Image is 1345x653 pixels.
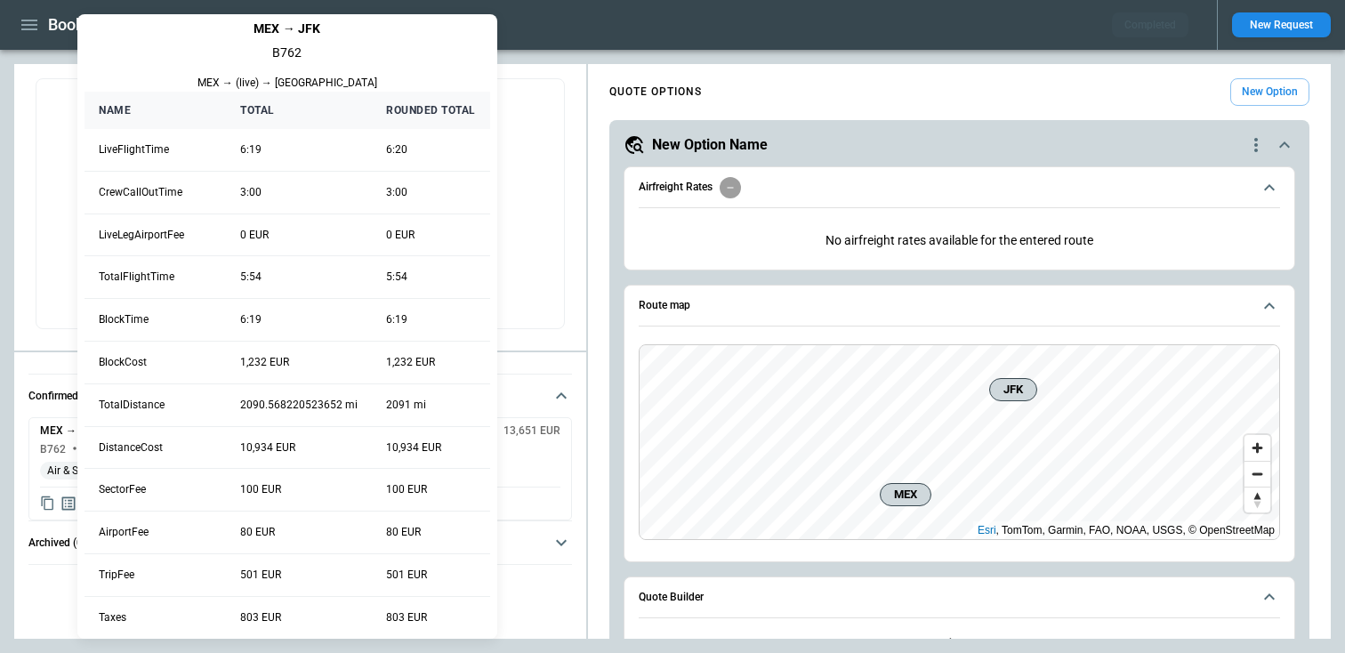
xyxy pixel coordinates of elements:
td: 100 EUR [372,469,490,512]
td: 6:19 [372,299,490,342]
td: 803 EUR [372,596,490,639]
td: 803 EUR [226,596,372,639]
td: 501 EUR [226,553,372,596]
td: 10,934 EUR [372,426,490,469]
td: DistanceCost [85,426,226,469]
td: 0 EUR [226,214,372,256]
th: Total [226,92,372,129]
td: 6:19 [226,129,372,171]
td: CrewCallOutTime [85,171,226,214]
td: TripFee [85,553,226,596]
td: BlockTime [85,299,226,342]
td: 501 EUR [372,553,490,596]
td: 5:54 [226,256,372,299]
td: AirportFee [85,512,226,554]
td: LiveLegAirportFee [85,214,226,256]
td: 2090.568220523652 mi [226,383,372,426]
td: 3:00 [372,171,490,214]
th: Rounded Total [372,92,490,129]
td: TotalFlightTime [85,256,226,299]
h6: MEX → JFK [85,21,490,36]
td: 100 EUR [226,469,372,512]
td: 1,232 EUR [226,341,372,383]
p: MEX → (live) → [GEOGRAPHIC_DATA] [197,77,377,90]
td: 80 EUR [372,512,490,554]
td: 6:19 [226,299,372,342]
td: 2091 mi [372,383,490,426]
td: 5:54 [372,256,490,299]
td: 3:00 [226,171,372,214]
td: 6:20 [372,129,490,171]
td: LiveFlightTime [85,129,226,171]
td: 10,934 EUR [226,426,372,469]
td: 0 EUR [372,214,490,256]
td: TotalDistance [85,383,226,426]
td: 80 EUR [226,512,372,554]
td: 1,232 EUR [372,341,490,383]
th: Name [85,92,226,129]
p: B762 [85,45,490,60]
td: BlockCost [85,341,226,383]
td: Taxes [85,596,226,639]
td: SectorFee [85,469,226,512]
